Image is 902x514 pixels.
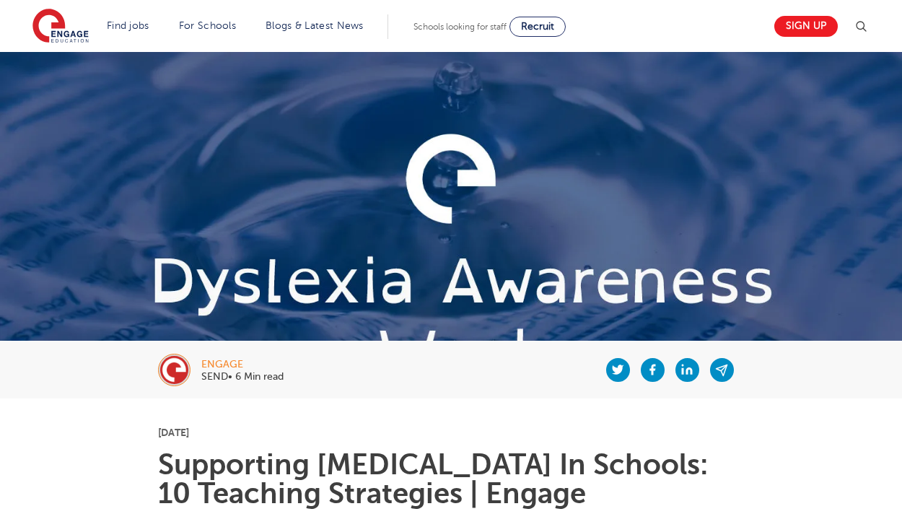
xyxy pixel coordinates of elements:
a: For Schools [179,20,236,31]
img: Engage Education [32,9,89,45]
a: Recruit [509,17,566,37]
span: Schools looking for staff [413,22,507,32]
a: Find jobs [107,20,149,31]
p: SEND• 6 Min read [201,372,284,382]
span: Recruit [521,21,554,32]
div: engage [201,360,284,370]
a: Sign up [774,16,838,37]
p: [DATE] [158,427,745,437]
a: Blogs & Latest News [266,20,364,31]
h1: Supporting [MEDICAL_DATA] In Schools: 10 Teaching Strategies | Engage [158,450,745,508]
